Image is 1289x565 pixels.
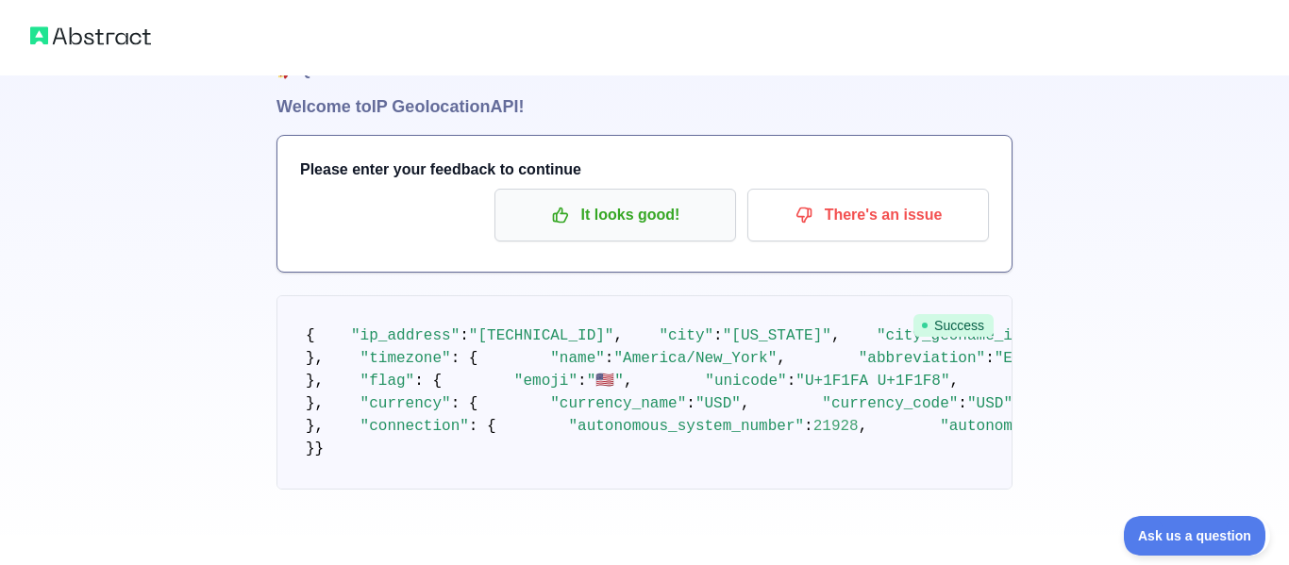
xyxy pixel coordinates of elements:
[360,350,451,367] span: "timezone"
[514,373,578,390] span: "emoji"
[795,373,949,390] span: "U+1F1FA U+1F1F8"
[940,418,1230,435] span: "autonomous_system_organization"
[831,327,841,344] span: ,
[460,327,469,344] span: :
[550,350,605,367] span: "name"
[913,314,994,337] span: Success
[813,418,859,435] span: 21928
[695,395,741,412] span: "USD"
[787,373,796,390] span: :
[276,93,1013,120] h1: Welcome to IP Geolocation API!
[1124,516,1270,556] iframe: Toggle Customer Support
[451,350,478,367] span: : {
[605,350,614,367] span: :
[550,395,686,412] span: "currency_name"
[414,373,442,390] span: : {
[686,395,695,412] span: :
[587,373,624,390] span: "🇺🇸"
[859,350,985,367] span: "abbreviation"
[859,418,868,435] span: ,
[300,158,989,181] h3: Please enter your feedback to continue
[351,327,460,344] span: "ip_address"
[578,373,587,390] span: :
[950,373,960,390] span: ,
[624,373,633,390] span: ,
[568,418,804,435] span: "autonomous_system_number"
[306,327,315,344] span: {
[985,350,995,367] span: :
[451,395,478,412] span: : {
[995,350,1040,367] span: "EDT"
[804,418,813,435] span: :
[360,373,415,390] span: "flag"
[509,199,722,231] p: It looks good!
[469,418,496,435] span: : {
[30,23,151,49] img: Abstract logo
[723,327,831,344] span: "[US_STATE]"
[360,395,451,412] span: "currency"
[613,350,777,367] span: "America/New_York"
[967,395,1013,412] span: "USD"
[659,327,713,344] span: "city"
[613,327,623,344] span: ,
[777,350,786,367] span: ,
[713,327,723,344] span: :
[705,373,786,390] span: "unicode"
[494,189,736,241] button: It looks good!
[747,189,989,241] button: There's an issue
[741,395,750,412] span: ,
[958,395,967,412] span: :
[360,418,469,435] span: "connection"
[762,199,975,231] p: There's an issue
[877,327,1030,344] span: "city_geoname_id"
[469,327,614,344] span: "[TECHNICAL_ID]"
[822,395,958,412] span: "currency_code"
